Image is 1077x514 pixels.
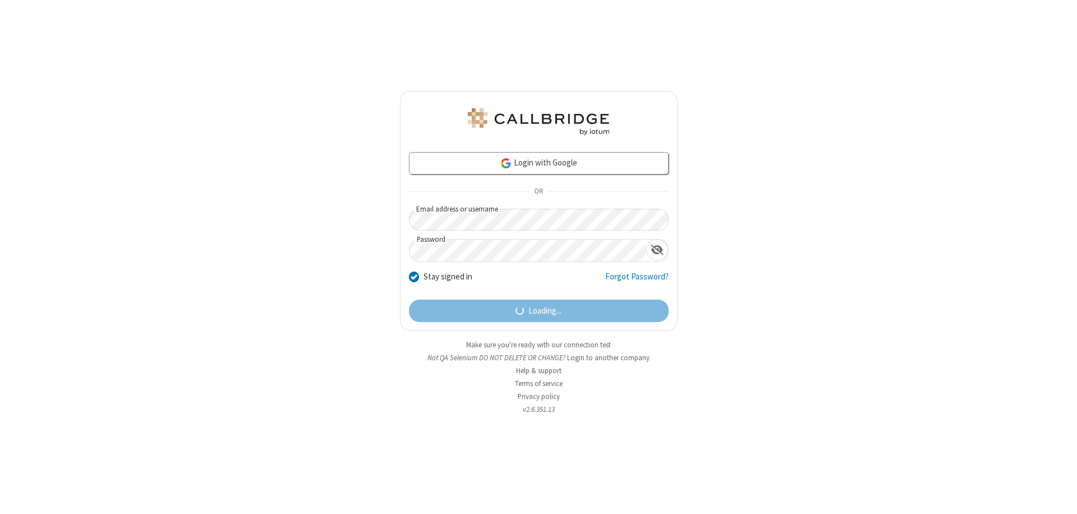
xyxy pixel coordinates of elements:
input: Email address or username [409,209,669,231]
a: Login with Google [409,152,669,175]
li: v2.6.351.13 [400,404,678,415]
div: Show password [646,240,668,260]
button: Login to another company [567,352,650,363]
a: Forgot Password? [605,270,669,292]
a: Make sure you're ready with our connection test [466,340,611,350]
iframe: Chat [1049,485,1069,506]
img: google-icon.png [500,157,512,169]
span: Loading... [528,305,561,318]
li: Not QA Selenium DO NOT DELETE OR CHANGE? [400,352,678,363]
a: Help & support [516,366,561,375]
a: Terms of service [515,379,563,388]
img: QA Selenium DO NOT DELETE OR CHANGE [466,108,611,135]
a: Privacy policy [518,392,560,401]
span: OR [530,184,547,200]
button: Loading... [409,300,669,322]
input: Password [409,240,646,261]
label: Stay signed in [424,270,472,283]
